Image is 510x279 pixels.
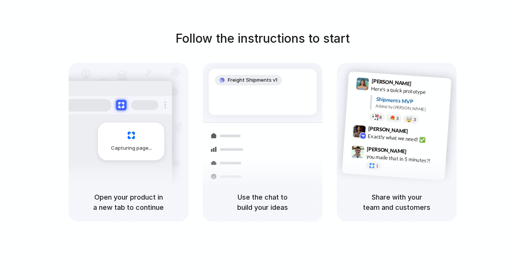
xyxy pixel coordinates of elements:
span: Capturing page [111,144,153,152]
div: 🤯 [406,116,413,122]
span: [PERSON_NAME] [367,145,407,156]
span: Freight Shipments v1 [228,76,277,84]
span: 8 [379,115,382,119]
h5: Share with your team and customers [346,192,447,212]
span: 1 [376,164,379,168]
span: 3 [413,118,416,122]
h5: Open your product in a new tab to continue [78,192,179,212]
div: you made that in 5 minutes?! [366,152,442,165]
span: 9:47 AM [409,148,424,157]
div: Shipments MVP [376,95,446,108]
div: Exactly what we need! ✅ [368,132,443,145]
h5: Use the chat to build your ideas [212,192,313,212]
span: [PERSON_NAME] [371,77,411,88]
span: 9:42 AM [410,128,426,137]
span: 9:41 AM [414,81,429,90]
div: Here's a quick prototype [371,85,447,98]
div: Added by [PERSON_NAME] [375,103,445,114]
span: [PERSON_NAME] [368,124,408,135]
h1: Follow the instructions to start [175,29,350,48]
span: 5 [396,116,399,121]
